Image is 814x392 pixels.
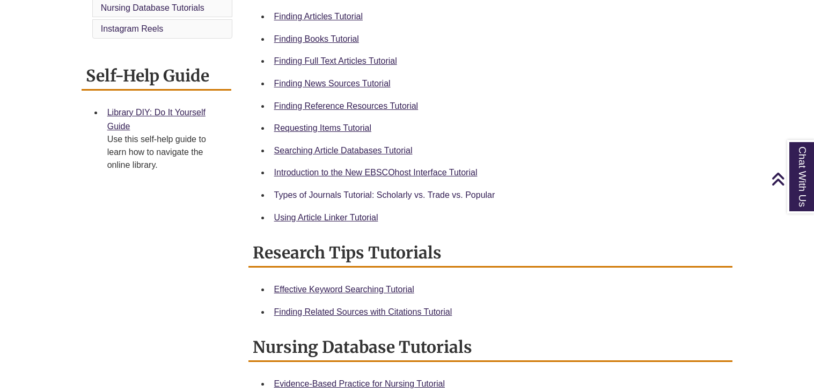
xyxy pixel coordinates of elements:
[274,34,359,43] a: Finding Books Tutorial
[274,56,397,65] a: Finding Full Text Articles Tutorial
[248,239,733,268] h2: Research Tips Tutorials
[274,168,478,177] a: Introduction to the New EBSCOhost Interface Tutorial
[274,79,391,88] a: Finding News Sources Tutorial
[771,172,811,186] a: Back to Top
[101,24,164,33] a: Instagram Reels
[101,3,204,12] a: Nursing Database Tutorials
[82,62,231,91] h2: Self-Help Guide
[274,123,371,132] a: Requesting Items Tutorial
[107,108,206,131] a: Library DIY: Do It Yourself Guide
[274,379,445,388] a: Evidence-Based Practice for Nursing Tutorial
[274,307,452,316] a: Finding Related Sources with Citations Tutorial
[274,213,378,222] a: Using Article Linker Tutorial
[274,190,495,199] a: Types of Journals Tutorial: Scholarly vs. Trade vs. Popular
[274,101,419,110] a: Finding Reference Resources Tutorial
[274,12,363,21] a: Finding Articles Tutorial
[248,334,733,362] h2: Nursing Database Tutorials
[107,133,223,172] div: Use this self-help guide to learn how to navigate the online library.
[274,146,413,155] a: Searching Article Databases Tutorial
[274,285,414,294] a: Effective Keyword Searching Tutorial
